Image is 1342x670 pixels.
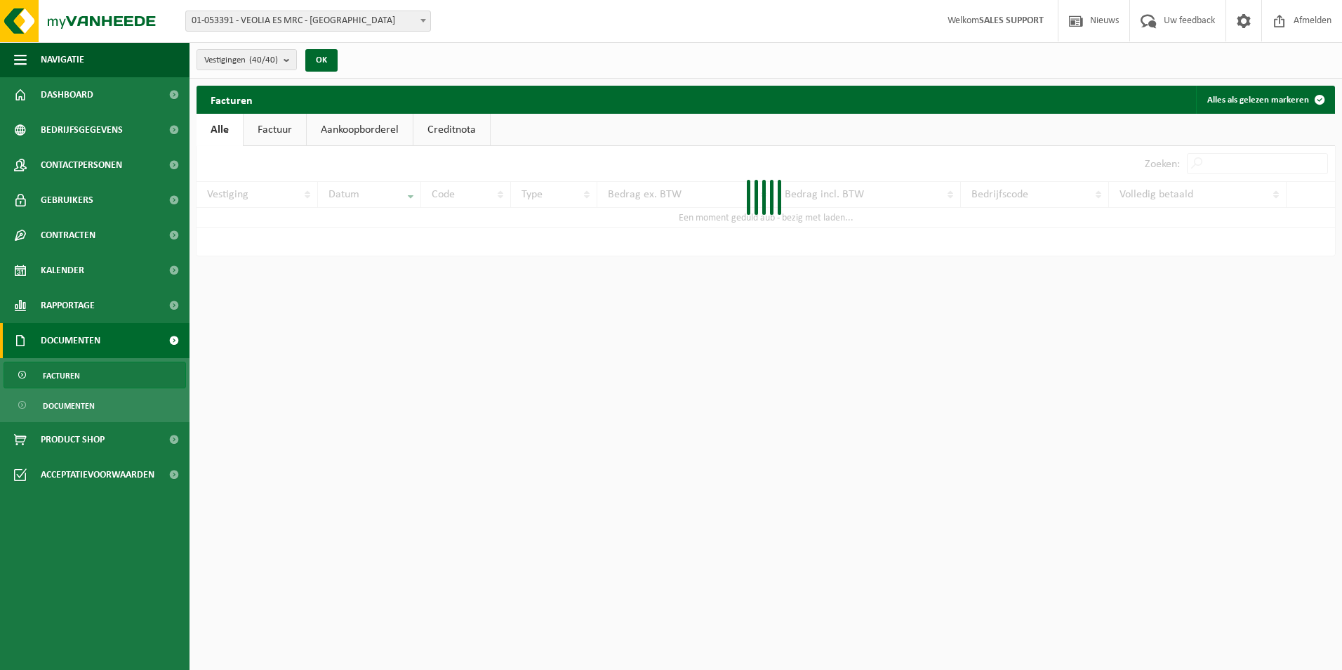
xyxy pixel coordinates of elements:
strong: SALES SUPPORT [979,15,1044,26]
a: Factuur [244,114,306,146]
button: Vestigingen(40/40) [197,49,297,70]
span: Bedrijfsgegevens [41,112,123,147]
span: Documenten [41,323,100,358]
span: Documenten [43,393,95,419]
a: Aankoopborderel [307,114,413,146]
span: Gebruikers [41,183,93,218]
a: Documenten [4,392,186,419]
a: Creditnota [413,114,490,146]
span: Facturen [43,362,80,389]
span: Navigatie [41,42,84,77]
count: (40/40) [249,55,278,65]
span: Kalender [41,253,84,288]
span: Rapportage [41,288,95,323]
button: Alles als gelezen markeren [1196,86,1334,114]
span: 01-053391 - VEOLIA ES MRC - ANTWERPEN [186,11,430,31]
h2: Facturen [197,86,267,113]
span: Contactpersonen [41,147,122,183]
span: Dashboard [41,77,93,112]
span: 01-053391 - VEOLIA ES MRC - ANTWERPEN [185,11,431,32]
span: Vestigingen [204,50,278,71]
a: Alle [197,114,243,146]
span: Product Shop [41,422,105,457]
span: Acceptatievoorwaarden [41,457,154,492]
a: Facturen [4,362,186,388]
button: OK [305,49,338,72]
span: Contracten [41,218,95,253]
